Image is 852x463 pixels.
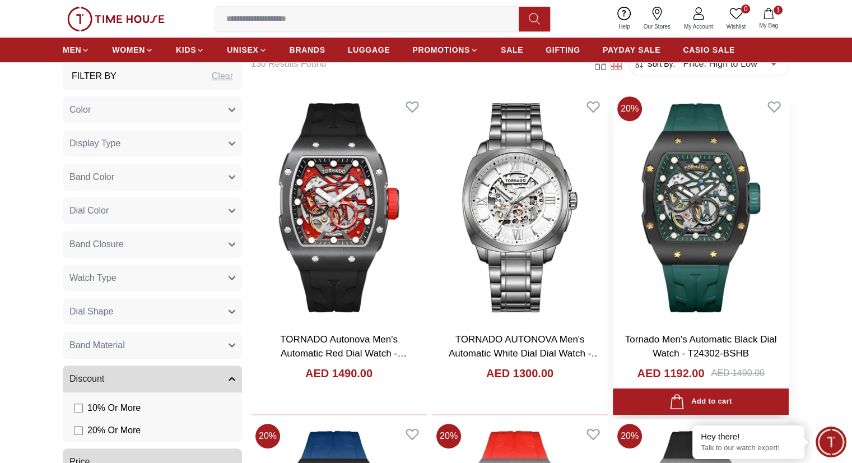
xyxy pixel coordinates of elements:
[679,22,718,31] span: My Account
[251,92,427,323] img: TORNADO Autonova Men's Automatic Red Dial Watch - T24302-XSBB
[617,424,642,448] span: 20 %
[63,96,242,123] button: Color
[741,4,750,13] span: 0
[63,44,81,55] span: MEN
[501,44,523,55] span: SALE
[501,40,523,60] a: SALE
[63,164,242,191] button: Band Color
[720,4,752,33] a: 0Wishlist
[251,57,579,71] h6: 130 Results Found
[711,367,764,380] div: AED 1490.00
[74,426,83,435] input: 20% Or More
[752,6,785,32] button: 1My Bag
[348,44,390,55] span: LUGGAGE
[603,44,660,55] span: PAYDAY SALE
[227,40,267,60] a: UNISEX
[412,44,470,55] span: PROMOTIONS
[701,443,796,453] p: Talk to our watch expert!
[69,305,113,318] span: Dial Shape
[72,70,117,83] h3: Filter By
[63,265,242,291] button: Watch Type
[449,334,600,373] a: TORNADO AUTONOVA Men's Automatic White Dial Dial Watch - T7316-XBXW
[432,92,608,323] img: TORNADO AUTONOVA Men's Automatic White Dial Dial Watch - T7316-XBXW
[280,334,407,373] a: TORNADO Autonova Men's Automatic Red Dial Watch - T24302-XSBB
[69,271,117,285] span: Watch Type
[74,404,83,413] input: 10% Or More
[612,4,637,33] a: Help
[614,22,635,31] span: Help
[69,238,124,251] span: Band Closure
[639,22,675,31] span: Our Stores
[436,424,461,448] span: 20 %
[63,231,242,258] button: Band Closure
[63,40,90,60] a: MEN
[546,40,580,60] a: GIFTING
[305,365,373,381] h4: AED 1490.00
[701,431,796,442] div: Hey there!
[63,332,242,359] button: Band Material
[722,22,750,31] span: Wishlist
[212,70,233,83] div: Clear
[546,44,580,55] span: GIFTING
[63,130,242,157] button: Display Type
[69,372,104,386] span: Discount
[290,44,325,55] span: BRANDS
[290,40,325,60] a: BRANDS
[112,40,153,60] a: WOMEN
[69,204,109,217] span: Dial Color
[67,7,165,31] img: ...
[683,40,735,60] a: CASIO SALE
[255,424,280,448] span: 20 %
[637,4,677,33] a: Our Stores
[613,388,789,415] button: Add to cart
[637,365,704,381] h4: AED 1192.00
[63,197,242,224] button: Dial Color
[669,394,732,409] div: Add to cart
[63,298,242,325] button: Dial Shape
[634,58,675,70] button: Sort By:
[645,58,675,70] span: Sort By:
[176,44,196,55] span: KIDS
[112,44,145,55] span: WOMEN
[412,40,478,60] a: PROMOTIONS
[87,401,141,415] span: 10 % Or More
[617,96,642,121] span: 20 %
[69,137,120,150] span: Display Type
[486,365,553,381] h4: AED 1300.00
[69,103,91,117] span: Color
[87,424,141,437] span: 20 % Or More
[227,44,258,55] span: UNISEX
[176,40,204,60] a: KIDS
[816,427,846,457] div: Chat Widget
[675,48,784,80] div: Price: High to Low
[625,334,777,359] a: Tornado Men's Automatic Black Dial Watch - T24302-BSHB
[63,365,242,392] button: Discount
[774,6,783,15] span: 1
[603,40,660,60] a: PAYDAY SALE
[69,339,125,352] span: Band Material
[755,21,783,30] span: My Bag
[348,40,390,60] a: LUGGAGE
[683,44,735,55] span: CASIO SALE
[69,170,114,184] span: Band Color
[613,92,789,323] img: Tornado Men's Automatic Black Dial Watch - T24302-BSHB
